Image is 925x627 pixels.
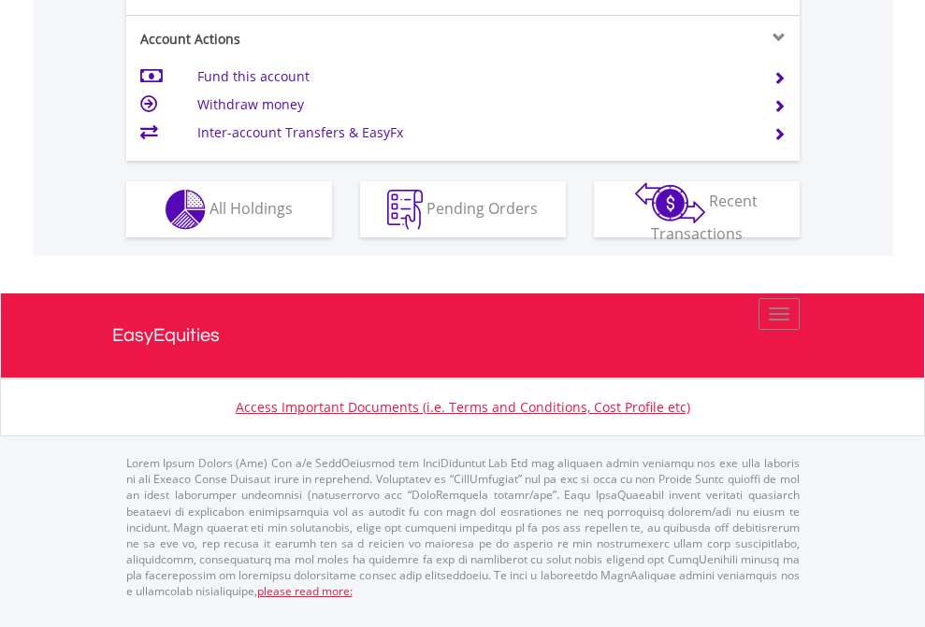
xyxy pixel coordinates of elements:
[594,181,800,237] button: Recent Transactions
[426,197,538,218] span: Pending Orders
[197,119,750,147] td: Inter-account Transfers & EasyFx
[387,190,423,230] img: pending_instructions-wht.png
[126,30,463,49] div: Account Actions
[166,190,206,230] img: holdings-wht.png
[197,91,750,119] td: Withdraw money
[236,398,690,416] a: Access Important Documents (i.e. Terms and Conditions, Cost Profile etc)
[257,583,353,599] a: please read more:
[126,455,800,599] p: Lorem Ipsum Dolors (Ame) Con a/e SeddOeiusmod tem InciDiduntut Lab Etd mag aliquaen admin veniamq...
[635,182,705,223] img: transactions-zar-wht.png
[197,63,750,91] td: Fund this account
[112,293,814,378] a: EasyEquities
[126,181,332,237] button: All Holdings
[360,181,566,237] button: Pending Orders
[210,197,293,218] span: All Holdings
